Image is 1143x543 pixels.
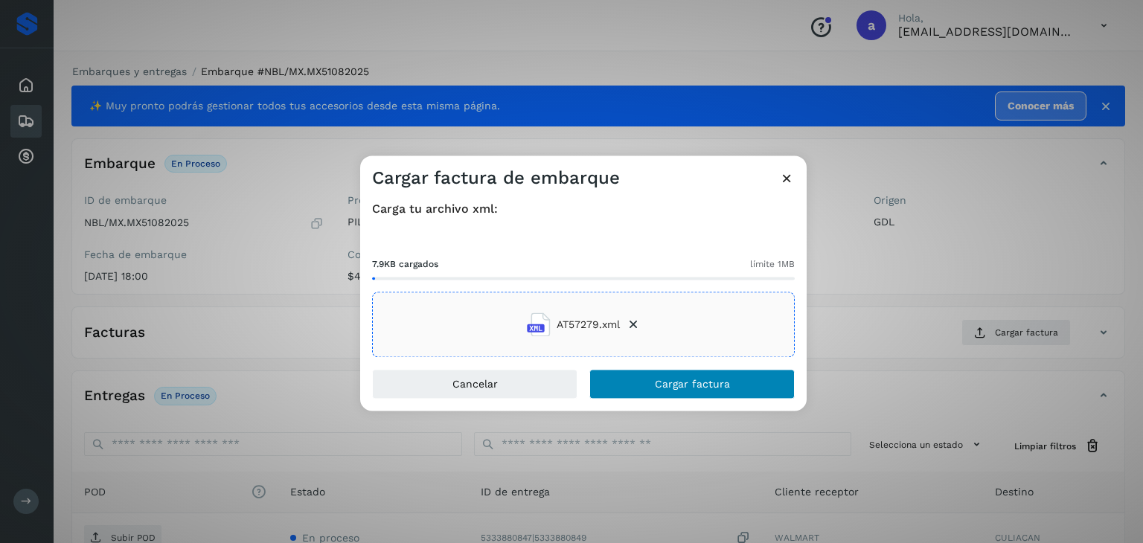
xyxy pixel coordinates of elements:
span: Cargar factura [655,379,730,390]
span: Cancelar [452,379,498,390]
h3: Cargar factura de embarque [372,167,620,189]
span: límite 1MB [750,258,795,271]
h4: Carga tu archivo xml: [372,202,795,216]
span: 7.9KB cargados [372,258,438,271]
button: Cancelar [372,370,577,399]
span: AT57279.xml [557,317,620,332]
button: Cargar factura [589,370,795,399]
